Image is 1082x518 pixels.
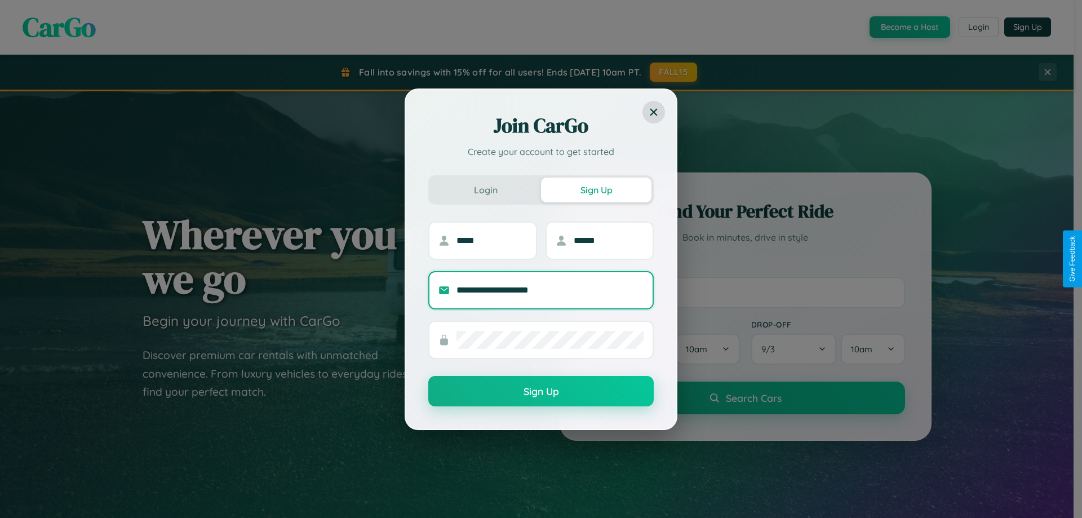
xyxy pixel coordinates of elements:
p: Create your account to get started [428,145,654,158]
button: Sign Up [541,178,651,202]
button: Sign Up [428,376,654,406]
button: Login [431,178,541,202]
h2: Join CarGo [428,112,654,139]
div: Give Feedback [1068,236,1076,282]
